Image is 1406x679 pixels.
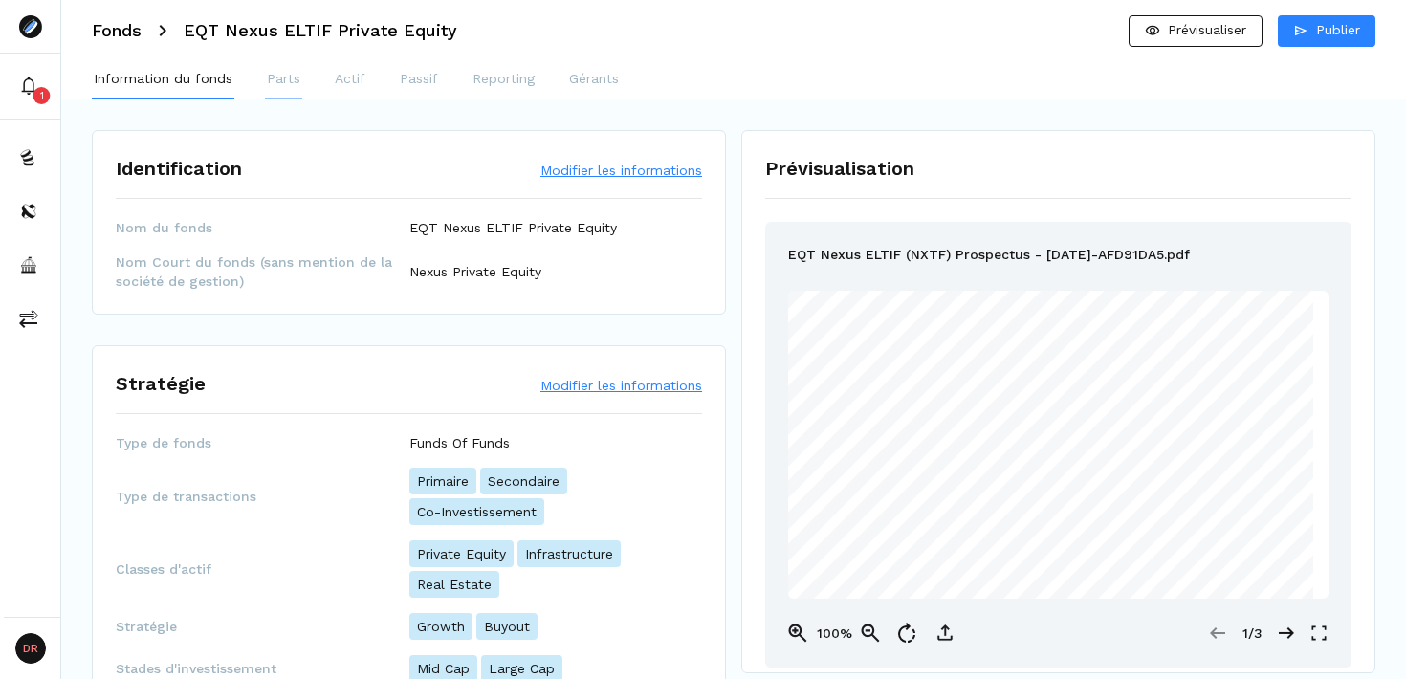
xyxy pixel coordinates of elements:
p: Growth [409,613,472,640]
span: SOLELY FOR [851,575,899,584]
p: 100% [815,624,853,644]
span: AND A FULL [851,588,898,598]
button: Parts [265,61,302,99]
p: EQT Nexus ELTIF (NXTF) Prospectus - [DATE]-AFD91DA5.pdf [788,245,1190,268]
img: funds [19,148,38,167]
p: Private Equity [409,540,514,567]
p: Primaire [409,468,476,494]
button: Modifier les informations [540,161,702,180]
img: asset-managers [19,255,38,274]
button: distributors [4,188,56,234]
button: funds [4,135,56,181]
span: Type de fonds [116,433,409,452]
p: Funds Of Funds [409,433,510,452]
button: Modifier les informations [540,376,702,395]
h1: Stratégie [116,369,206,398]
p: Secondaire [480,468,567,494]
p: Co-Investissement [409,498,544,525]
h3: EQT Nexus ELTIF Private Equity [184,22,457,39]
span: Nom Court du fonds (sans mention de la société de gestion) [116,252,409,291]
span: Nom du fonds [116,218,409,237]
span: NXTF ELTIF [1004,560,1048,570]
p: 1 [40,88,44,103]
span: CONTAINING THE [927,560,1000,570]
h1: Identification [116,154,242,183]
button: Actif [333,61,367,99]
p: Infrastructure [517,540,621,567]
span: CONSOLIDATED VERSION OF THE PROSPECTUS WHICH INCLUDES THE GENERAL [902,588,1220,598]
img: distributors [19,202,38,221]
span: [DATE] [851,546,880,556]
span: DR [15,633,46,664]
p: Actif [335,69,365,89]
button: Prévisualiser [1129,15,1263,47]
button: commissions [4,296,56,341]
p: Passif [400,69,438,89]
p: Nexus Private Equity [409,262,541,281]
button: Information du fonds [92,61,234,99]
p: Gérants [569,69,619,89]
button: Publier [1278,15,1375,47]
span: ) THAT IS UPLOADED ON THE EQT NEXUS WEBSITE ONLY INCLUDES THE [929,546,1217,556]
img: commissions [19,309,38,328]
p: Reporting [472,69,535,89]
p: Prévisualiser [1168,20,1246,40]
button: Reporting [471,61,537,99]
p: Information du fonds [94,69,232,89]
button: asset-managers [4,242,56,288]
p: Publier [1316,20,1360,40]
p: Real Estate [409,571,499,598]
span: Stades d'investissement [116,659,409,678]
p: Buyout [476,613,538,640]
span: PLEASE NOTE THAT THIS VERSION OF THE PROSPECTUS (AS E‐IDENTIFIED BY THE CSSF ON [851,532,1210,541]
span: Type de transactions [116,487,409,506]
button: Passif [398,61,440,99]
h1: Prévisualisation [765,154,1351,183]
span: Stratégie [116,617,409,636]
button: Gérants [567,61,621,99]
p: 1/3 [1233,624,1271,644]
h3: Fonds [92,22,142,39]
button: 1 [4,63,56,109]
p: EQT Nexus ELTIF Private Equity [409,218,617,237]
p: Parts [267,69,300,89]
span: Classes d'actif [116,559,409,579]
span: EASE OF INVESTORS’ REVIEW. EQT NEXUS FUND SICAV HAS MULTIPLE SUB‐FUNDS [904,575,1247,584]
span: SUB‐FUND TERMS AND HAS BEEN SET UP [1053,560,1227,570]
span: RELEVANT ANNEX [851,560,924,570]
